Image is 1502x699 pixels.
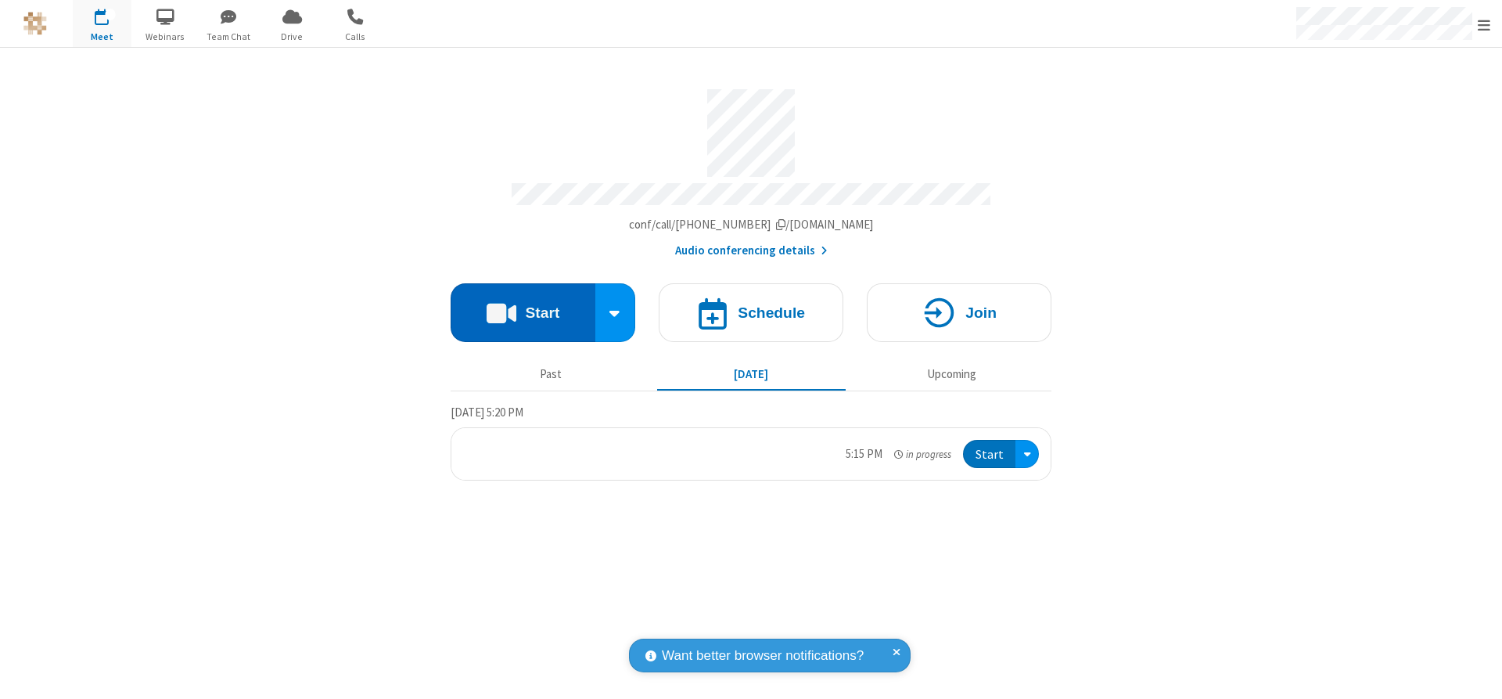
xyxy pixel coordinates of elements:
[1463,658,1490,688] iframe: Chat
[629,217,874,232] span: Copy my meeting room link
[846,445,882,463] div: 5:15 PM
[199,30,258,44] span: Team Chat
[657,359,846,389] button: [DATE]
[525,305,559,320] h4: Start
[595,283,636,342] div: Start conference options
[857,359,1046,389] button: Upcoming
[662,646,864,666] span: Want better browser notifications?
[894,447,951,462] em: in progress
[457,359,645,389] button: Past
[136,30,195,44] span: Webinars
[451,403,1051,481] section: Today's Meetings
[451,77,1051,260] section: Account details
[73,30,131,44] span: Meet
[963,440,1015,469] button: Start
[23,12,47,35] img: QA Selenium DO NOT DELETE OR CHANGE
[451,405,523,420] span: [DATE] 5:20 PM
[675,242,828,260] button: Audio conferencing details
[1015,440,1039,469] div: Open menu
[965,305,997,320] h4: Join
[106,9,116,20] div: 1
[659,283,843,342] button: Schedule
[867,283,1051,342] button: Join
[738,305,805,320] h4: Schedule
[263,30,322,44] span: Drive
[451,283,595,342] button: Start
[326,30,385,44] span: Calls
[629,216,874,234] button: Copy my meeting room linkCopy my meeting room link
